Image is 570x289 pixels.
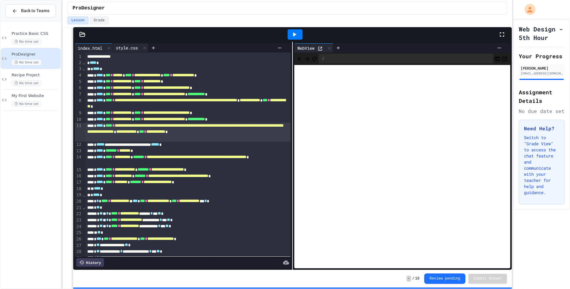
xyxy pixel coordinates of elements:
[75,217,82,224] div: 23
[75,79,82,85] div: 5
[311,55,317,62] button: Refresh
[75,123,82,142] div: 11
[75,173,82,179] div: 16
[75,43,113,52] div: index.html
[113,43,149,52] div: style.css
[524,135,559,196] p: Switch to "Grade View" to access the chat feature and communicate with your teacher for help and ...
[76,258,104,267] div: History
[90,16,109,24] button: Grade
[468,274,507,284] button: Submit Answer
[82,193,85,197] span: Fold line
[113,45,141,51] div: style.css
[502,55,508,62] button: Open in new tab
[519,88,565,105] h2: Assignment Details
[75,224,82,230] div: 24
[75,117,82,123] div: 10
[521,71,563,76] div: [EMAIL_ADDRESS][DOMAIN_NAME]
[75,66,82,72] div: 3
[75,167,82,173] div: 15
[12,73,59,78] span: Recipe Project
[519,52,565,60] h2: Your Progress
[75,142,82,148] div: 12
[75,211,82,217] div: 22
[12,93,59,99] span: My First Website
[412,276,414,281] span: /
[294,45,317,51] div: WebView
[75,192,82,198] div: 19
[75,186,82,192] div: 18
[75,60,82,66] div: 2
[294,43,333,52] div: WebView
[12,101,41,107] span: No time set
[521,65,563,71] div: [PERSON_NAME]
[75,205,82,211] div: 21
[518,2,537,16] div: My Account
[75,236,82,243] div: 26
[407,276,411,282] span: -
[294,65,510,269] iframe: Web Preview
[424,273,465,284] button: Review pending
[319,54,493,63] div: /
[75,54,82,60] div: 1
[75,85,82,91] div: 6
[75,230,82,236] div: 25
[67,16,88,24] button: Lesson
[82,255,85,260] span: Fold line
[75,72,82,79] div: 4
[415,276,419,281] span: 10
[75,249,82,255] div: 28
[75,179,82,186] div: 17
[75,45,105,51] div: index.html
[75,243,82,249] div: 27
[75,255,82,279] div: 29
[12,52,59,57] span: ProDesigner
[12,31,59,36] span: Practice Basic CSS
[524,125,559,132] h3: Need Help?
[75,110,82,117] div: 9
[5,4,56,17] button: Back to Teams
[297,55,303,62] span: Back
[21,8,49,14] span: Back to Teams
[12,80,41,86] span: No time set
[304,55,310,62] span: Forward
[75,154,82,167] div: 14
[82,205,85,210] span: Fold line
[75,91,82,98] div: 7
[519,107,565,115] div: No due date set
[75,148,82,154] div: 13
[12,60,41,65] span: No time set
[75,98,82,110] div: 8
[73,5,105,12] span: ProDesigner
[12,39,41,45] span: No time set
[473,276,502,281] span: Submit Answer
[494,55,500,62] button: Console
[82,60,85,65] span: Fold line
[75,198,82,205] div: 20
[82,66,85,71] span: Fold line
[519,25,565,42] h1: Web Design - 5th Hour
